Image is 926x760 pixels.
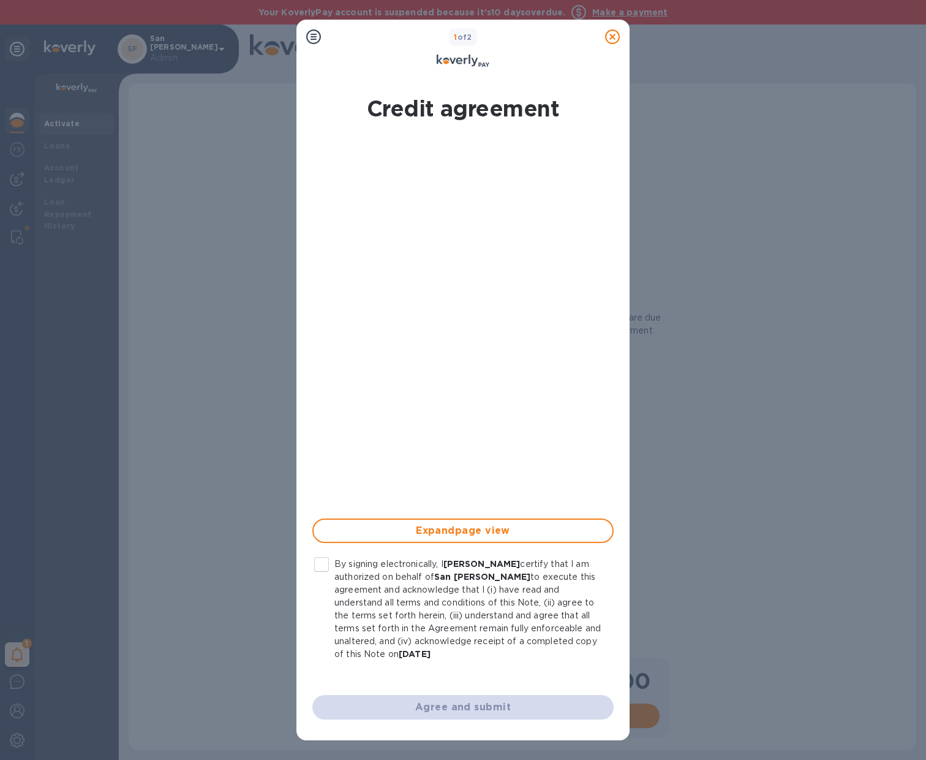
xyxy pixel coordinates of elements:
h1: Credit agreement [367,96,559,121]
p: By signing electronically, I certify that I am authorized on behalf of to execute this agreement ... [334,558,604,661]
span: 1 [454,32,457,42]
b: [DATE] [399,649,431,659]
b: of 2 [454,32,472,42]
b: [PERSON_NAME] [443,559,521,569]
button: Expandpage view [312,519,614,543]
b: San [PERSON_NAME] [434,572,530,582]
span: Expand page view [323,523,603,538]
